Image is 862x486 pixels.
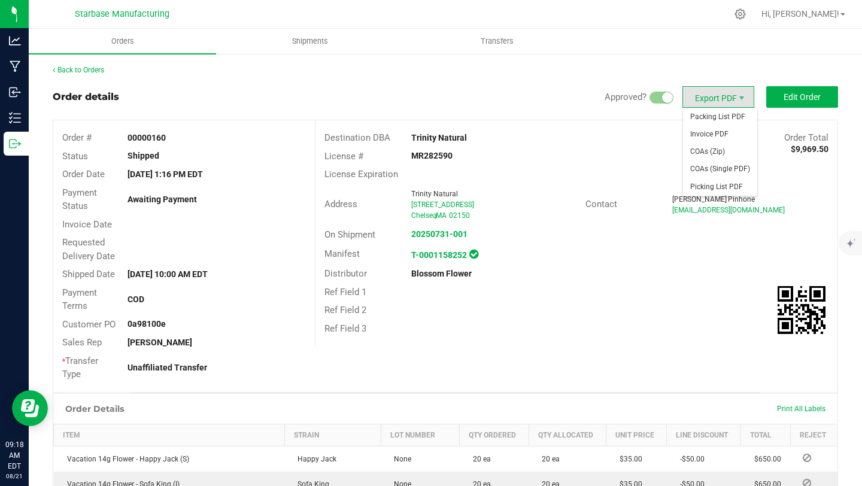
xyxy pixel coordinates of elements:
[667,424,741,446] th: Line Discount
[683,160,757,178] li: COAs (Single PDF)
[216,29,403,54] a: Shipments
[449,211,470,220] span: 02150
[388,455,411,463] span: None
[460,424,529,446] th: Qty Ordered
[62,356,98,380] span: Transfer Type
[128,363,207,372] strong: Unaffiliated Transfer
[411,133,467,142] strong: Trinity Natural
[324,169,398,180] span: License Expiration
[75,9,169,19] span: Starbase Manufacturing
[465,36,530,47] span: Transfers
[62,132,92,143] span: Order #
[748,455,781,463] span: $650.00
[9,35,21,47] inline-svg: Analytics
[798,454,816,461] span: Reject Inventory
[128,133,166,142] strong: 00000160
[324,287,366,297] span: Ref Field 1
[95,36,150,47] span: Orders
[128,319,166,329] strong: 0a98100e
[411,190,458,198] span: Trinity Natural
[292,455,336,463] span: Happy Jack
[54,424,285,446] th: Item
[62,219,112,230] span: Invoice Date
[128,338,192,347] strong: [PERSON_NAME]
[276,36,344,47] span: Shipments
[605,92,646,102] span: Approved?
[62,269,115,280] span: Shipped Date
[784,92,821,102] span: Edit Order
[324,229,375,240] span: On Shipment
[766,86,838,108] button: Edit Order
[128,195,197,204] strong: Awaiting Payment
[411,250,467,260] a: T-0001158252
[469,248,478,260] span: In Sync
[128,269,208,279] strong: [DATE] 10:00 AM EDT
[324,268,367,279] span: Distributor
[585,199,617,209] span: Contact
[9,138,21,150] inline-svg: Outbound
[128,151,159,160] strong: Shipped
[411,269,472,278] strong: Blossom Flower
[683,178,757,196] li: Picking List PDF
[467,455,491,463] span: 20 ea
[284,424,381,446] th: Strain
[324,305,366,315] span: Ref Field 2
[411,201,474,209] span: [STREET_ADDRESS]
[683,126,757,143] li: Invoice PDF
[128,294,144,304] strong: COD
[606,424,667,446] th: Unit Price
[53,66,104,74] a: Back to Orders
[728,195,755,203] span: Pinhone
[62,187,97,212] span: Payment Status
[411,229,468,239] a: 20250731-001
[791,144,828,154] strong: $9,969.50
[672,206,785,214] span: [EMAIL_ADDRESS][DOMAIN_NAME]
[536,455,560,463] span: 20 ea
[53,90,119,104] div: Order details
[29,29,216,54] a: Orders
[403,29,591,54] a: Transfers
[62,169,105,180] span: Order Date
[12,390,48,426] iframe: Resource center
[778,286,825,334] qrcode: 00000160
[5,439,23,472] p: 09:18 AM EDT
[62,151,88,162] span: Status
[777,405,825,413] span: Print All Labels
[381,424,459,446] th: Lot Number
[62,237,115,262] span: Requested Delivery Date
[65,404,124,414] h1: Order Details
[778,286,825,334] img: Scan me!
[62,337,102,348] span: Sales Rep
[733,8,748,20] div: Manage settings
[529,424,606,446] th: Qty Allocated
[5,472,23,481] p: 08/21
[674,455,705,463] span: -$50.00
[683,143,757,160] li: COAs (Zip)
[784,132,828,143] span: Order Total
[324,151,363,162] span: License #
[62,287,97,312] span: Payment Terms
[9,86,21,98] inline-svg: Inbound
[761,9,839,19] span: Hi, [PERSON_NAME]!
[436,211,447,220] span: MA
[683,108,757,126] li: Packing List PDF
[435,211,436,220] span: ,
[324,199,357,209] span: Address
[324,323,366,334] span: Ref Field 3
[682,86,754,108] li: Export PDF
[324,132,390,143] span: Destination DBA
[9,112,21,124] inline-svg: Inventory
[411,151,453,160] strong: MR282590
[61,455,189,463] span: Vacation 14g Flower - Happy Jack (S)
[324,248,360,259] span: Manifest
[672,195,727,203] span: [PERSON_NAME]
[791,424,837,446] th: Reject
